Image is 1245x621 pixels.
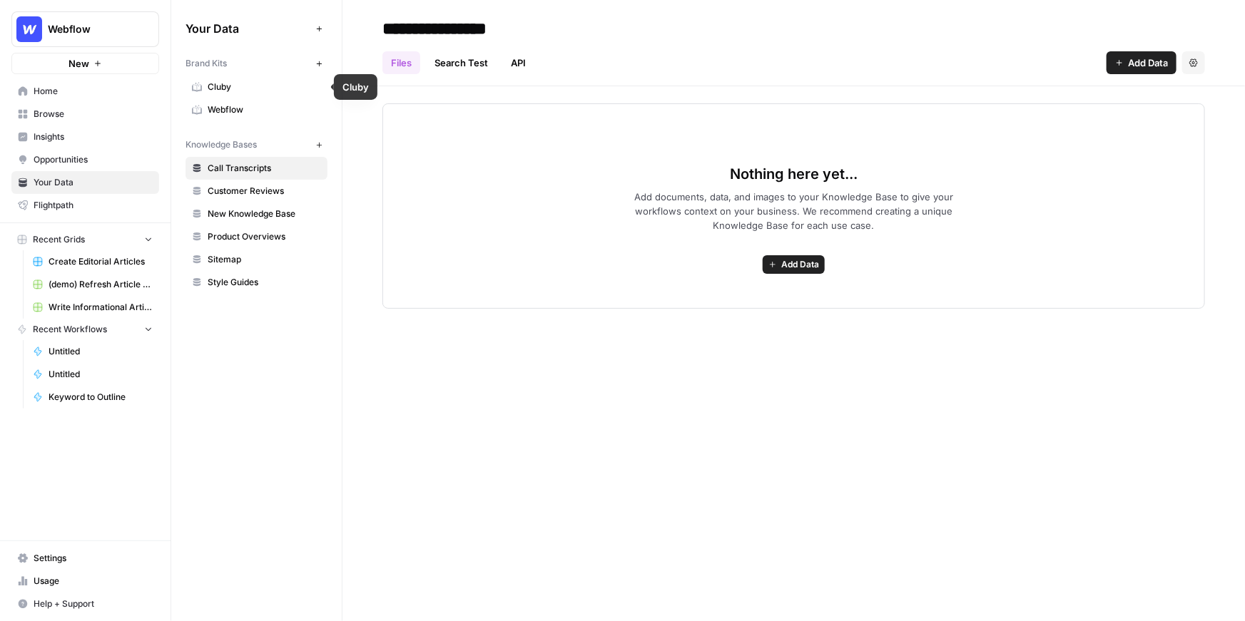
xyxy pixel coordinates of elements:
[781,258,819,271] span: Add Data
[186,20,310,37] span: Your Data
[34,575,153,587] span: Usage
[208,185,321,197] span: Customer Reviews
[186,157,327,180] a: Call Transcripts
[34,597,153,610] span: Help + Support
[26,386,159,409] a: Keyword to Outline
[611,190,977,232] span: Add documents, data, and images to your Knowledge Base to give your workflows context on your bus...
[11,80,159,103] a: Home
[34,130,153,143] span: Insights
[186,202,327,225] a: New Knowledge Base
[426,51,497,74] a: Search Test
[33,323,107,336] span: Recent Workflows
[208,162,321,175] span: Call Transcripts
[186,248,327,271] a: Sitemap
[11,53,159,74] button: New
[26,340,159,363] a: Untitled
[49,278,153,291] span: (demo) Refresh Article Content & Analysis
[26,363,159,386] a: Untitled
[48,22,134,36] span: Webflow
[186,138,257,151] span: Knowledge Bases
[208,276,321,289] span: Style Guides
[186,57,227,70] span: Brand Kits
[26,273,159,296] a: (demo) Refresh Article Content & Analysis
[68,56,89,71] span: New
[11,319,159,340] button: Recent Workflows
[33,233,85,246] span: Recent Grids
[49,368,153,381] span: Untitled
[34,153,153,166] span: Opportunities
[11,570,159,592] a: Usage
[11,125,159,148] a: Insights
[26,250,159,273] a: Create Editorial Articles
[763,255,825,274] button: Add Data
[11,11,159,47] button: Workspace: Webflow
[34,552,153,565] span: Settings
[16,16,42,42] img: Webflow Logo
[186,180,327,202] a: Customer Reviews
[730,164,858,184] span: Nothing here yet...
[186,76,327,98] a: Cluby
[26,296,159,319] a: Write Informational Article (1)
[1107,51,1177,74] button: Add Data
[208,103,321,116] span: Webflow
[208,230,321,243] span: Product Overviews
[11,103,159,125] a: Browse
[208,207,321,220] span: New Knowledge Base
[34,176,153,189] span: Your Data
[186,98,327,121] a: Webflow
[186,225,327,248] a: Product Overviews
[34,108,153,120] span: Browse
[49,345,153,358] span: Untitled
[11,171,159,194] a: Your Data
[49,391,153,404] span: Keyword to Outline
[208,81,321,93] span: Cluby
[11,592,159,615] button: Help + Support
[34,85,153,98] span: Home
[34,199,153,212] span: Flightpath
[502,51,534,74] a: API
[11,194,159,217] a: Flightpath
[382,51,420,74] a: Files
[11,148,159,171] a: Opportunities
[49,255,153,268] span: Create Editorial Articles
[49,301,153,314] span: Write Informational Article (1)
[1128,56,1168,70] span: Add Data
[186,271,327,294] a: Style Guides
[208,253,321,266] span: Sitemap
[11,547,159,570] a: Settings
[11,229,159,250] button: Recent Grids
